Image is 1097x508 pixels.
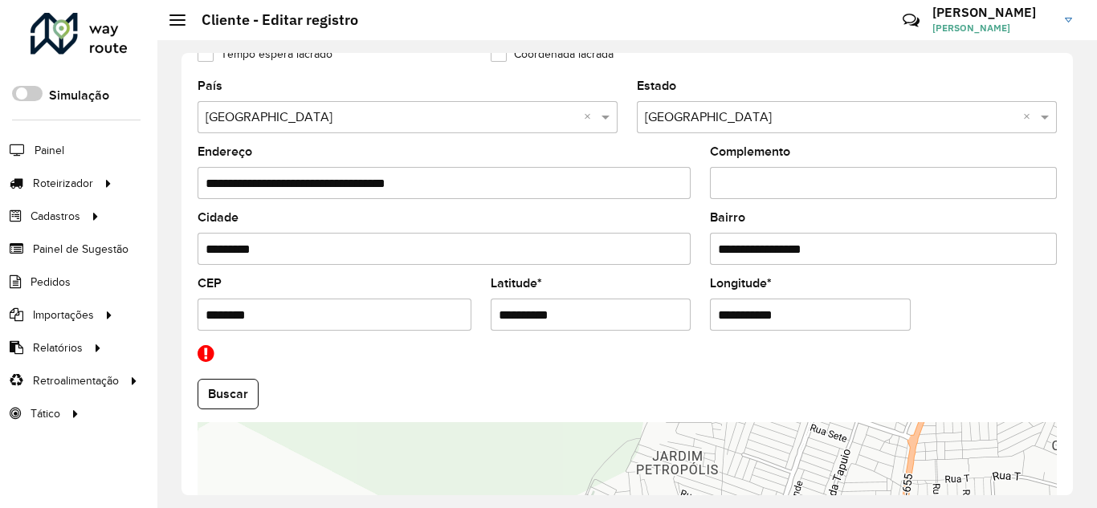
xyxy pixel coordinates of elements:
label: Bairro [710,208,745,227]
h2: Cliente - Editar registro [186,11,358,29]
span: Clear all [1023,108,1037,127]
label: Longitude [710,274,772,293]
label: Coordenada lacrada [491,46,614,63]
span: [PERSON_NAME] [932,21,1053,35]
span: Roteirizador [33,175,93,192]
span: Retroalimentação [33,372,119,389]
h3: [PERSON_NAME] [932,5,1053,20]
span: Importações [33,307,94,323]
label: Simulação [49,86,109,105]
label: CEP [198,274,222,293]
label: Latitude [491,274,542,293]
label: Tempo espera lacrado [198,46,332,63]
span: Painel de Sugestão [33,241,128,258]
label: Cidade [198,208,239,227]
span: Pedidos [31,274,71,291]
label: País [198,76,222,96]
span: Tático [31,405,60,422]
a: Contato Rápido [894,3,928,38]
span: Relatórios [33,339,83,356]
label: Endereço [198,142,252,161]
span: Clear all [584,108,597,127]
button: Buscar [198,379,259,409]
span: Painel [35,142,64,159]
span: Cadastros [31,208,80,225]
i: Geocode reverso não realizado. Coordenadas e endereço podem estar divergentes [198,343,222,379]
label: Estado [637,76,676,96]
label: Complemento [710,142,790,161]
